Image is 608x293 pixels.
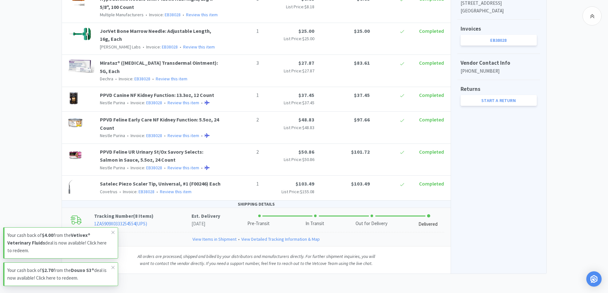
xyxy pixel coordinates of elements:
[298,116,314,123] span: $48.83
[126,100,130,106] span: •
[160,189,191,194] a: Review this item
[227,180,259,188] p: 1
[144,12,181,18] span: Invoice:
[113,76,150,82] span: Invoice:
[71,267,94,273] strong: Douxo S3®
[68,91,79,105] img: 16d3c9b11acc49b099713708b6656fe3_32047.png
[68,116,82,130] img: 0737363dcabb4457b2ec7b1596737155_258548.png
[62,201,451,208] div: SHIPPING DETAILS
[7,267,111,282] p: Your cash back of from the deal is now available! Click here to redeem.
[356,220,387,227] div: Out for Delivery
[302,36,314,41] span: $25.00
[227,148,259,156] p: 2
[100,133,125,138] span: Nestle Purina
[117,189,154,194] span: Invoice:
[302,157,314,162] span: $50.86
[162,44,178,50] a: EB38028
[305,220,324,227] div: In Transit
[100,189,117,194] span: Covetrus
[168,133,199,138] a: Review this item
[100,44,141,50] span: [PERSON_NAME] Labs
[134,76,150,82] a: EB38028
[163,100,167,106] span: •
[461,35,537,46] a: EB38028
[155,189,159,194] span: •
[168,100,199,106] a: Review this item
[304,4,314,10] span: $8.18
[142,44,145,50] span: •
[461,67,537,75] p: [PHONE_NUMBER]
[419,149,444,155] span: Completed
[146,165,162,171] a: EB38028
[298,149,314,155] span: $50.86
[192,236,236,243] a: View Items in Shipment
[419,116,444,123] span: Completed
[298,92,314,98] span: $37.45
[461,85,537,93] h5: Returns
[183,44,215,50] a: Review this item
[125,100,162,106] span: Invoice:
[100,60,218,74] a: Mirataz® ([MEDICAL_DATA] Transdermal Ointment): 5G, Each
[461,59,537,67] h5: Vendor Contact Info
[227,59,259,67] p: 3
[163,165,167,171] span: •
[264,188,314,195] p: List Price:
[100,116,219,131] a: PPVD Feline Early Care NF Kidney Function: 5.5oz, 24 Count
[200,165,204,171] span: •
[151,76,155,82] span: •
[146,100,162,106] a: EB38028
[227,27,259,35] p: 1
[141,44,178,50] span: Invoice:
[227,91,259,99] p: 1
[241,236,320,243] a: View Detailed Tracking Information & Map
[300,189,314,194] span: $155.08
[227,116,259,124] p: 2
[419,28,444,34] span: Completed
[586,271,602,287] div: Open Intercom Messenger
[100,149,203,163] a: PPVD Feline UR Urinary St/Ox Savory Selects: Salmon in Sauce, 5.5oz, 24 Count
[146,133,162,138] a: EB38028
[68,180,72,194] img: 146fc87f0eb049f1a294bb02fa0261c9_32278.png
[186,12,218,18] a: Review this item
[302,125,314,130] span: $48.83
[354,92,370,98] span: $37.45
[100,180,221,187] a: Satelec Piezo Scaler Tip, Universal, #1 (F00246) Each
[302,100,314,106] span: $37.45
[236,236,241,243] span: •
[68,27,92,41] img: 8b6d02347cab46ea9896a211675ed990_28821.png
[42,232,53,238] strong: $4.00
[125,165,162,171] span: Invoice:
[461,95,537,106] a: Start a Return
[419,92,444,98] span: Completed
[163,133,167,138] span: •
[264,124,314,131] p: List Price:
[126,133,130,138] span: •
[126,165,130,171] span: •
[145,12,148,18] span: •
[298,28,314,34] span: $25.00
[165,12,181,18] a: EB38028
[100,28,211,42] a: JorVet Bone Marrow Needle: Adjustable Length, 16g, Each
[42,267,53,273] strong: $2.70
[100,76,113,82] span: Dechra
[182,12,185,18] span: •
[100,100,125,106] span: Nestle Purina
[264,156,314,163] p: List Price:
[296,180,314,187] span: $103.49
[138,253,375,266] i: All orders are processed, shipped and billed by your distributors and manufacturers directly. For...
[302,68,314,74] span: $27.87
[125,133,162,138] span: Invoice:
[179,44,182,50] span: •
[461,25,537,33] h5: Invoices
[354,28,370,34] span: $25.00
[191,220,220,228] p: [DATE]
[264,3,314,10] p: List Price:
[114,76,118,82] span: •
[351,149,370,155] span: $101.72
[418,221,438,228] div: Delivered
[168,165,199,171] a: Review this item
[118,189,122,194] span: •
[139,189,154,194] a: EB38028
[200,133,204,138] span: •
[135,213,152,219] span: 8 Items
